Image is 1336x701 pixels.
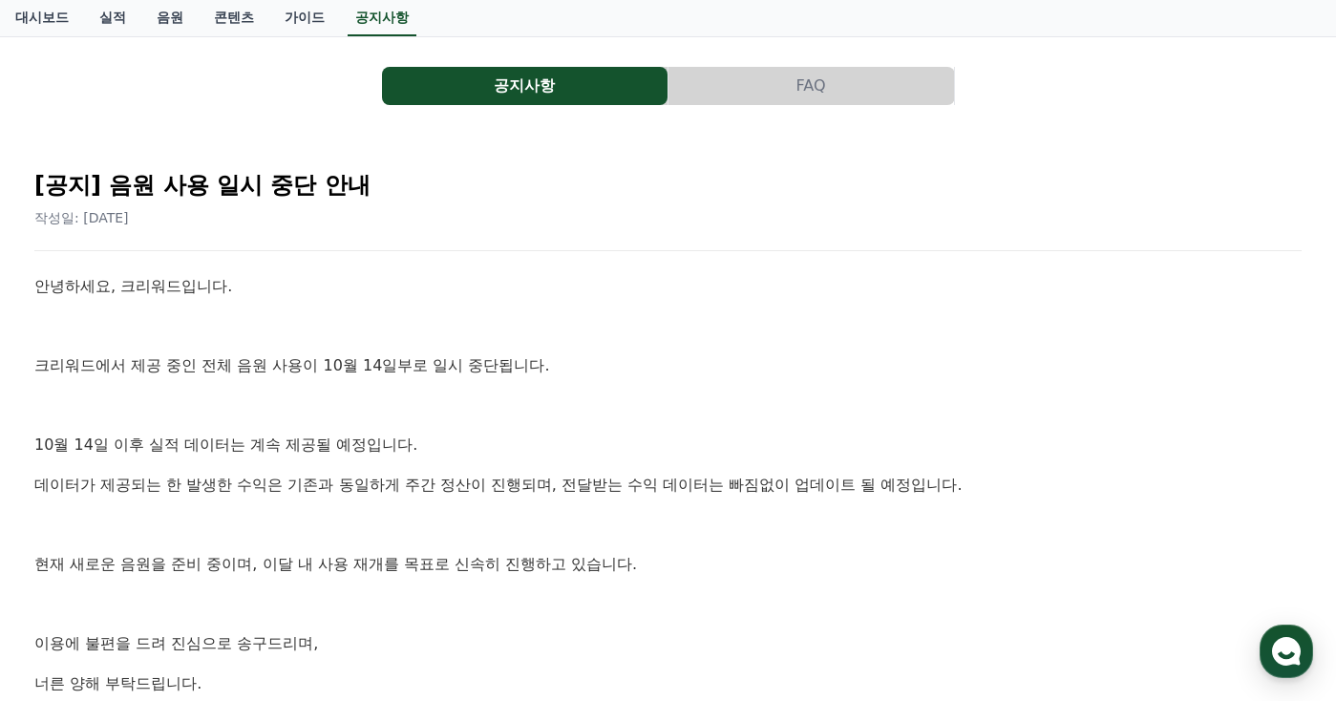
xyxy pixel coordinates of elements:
h2: [공지] 음원 사용 일시 중단 안내 [34,170,1302,201]
p: 이용에 불편을 드려 진심으로 송구드리며, [34,631,1302,656]
button: FAQ [668,67,954,105]
a: 홈 [6,542,126,590]
p: 데이터가 제공되는 한 발생한 수익은 기존과 동일하게 주간 정산이 진행되며, 전달받는 수익 데이터는 빠짐없이 업데이트 될 예정입니다. [34,473,1302,498]
a: 공지사항 [382,67,668,105]
a: 대화 [126,542,246,590]
a: FAQ [668,67,955,105]
span: 대화 [175,572,198,587]
a: 설정 [246,542,367,590]
p: 현재 새로운 음원을 준비 중이며, 이달 내 사용 재개를 목표로 신속히 진행하고 있습니다. [34,552,1302,577]
p: 안녕하세요, 크리워드입니다. [34,274,1302,299]
button: 공지사항 [382,67,668,105]
p: 크리워드에서 제공 중인 전체 음원 사용이 10월 14일부로 일시 중단됩니다. [34,353,1302,378]
span: 작성일: [DATE] [34,210,129,225]
p: 10월 14일 이후 실적 데이터는 계속 제공될 예정입니다. [34,433,1302,457]
span: 설정 [295,571,318,586]
span: 홈 [60,571,72,586]
p: 너른 양해 부탁드립니다. [34,671,1302,696]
